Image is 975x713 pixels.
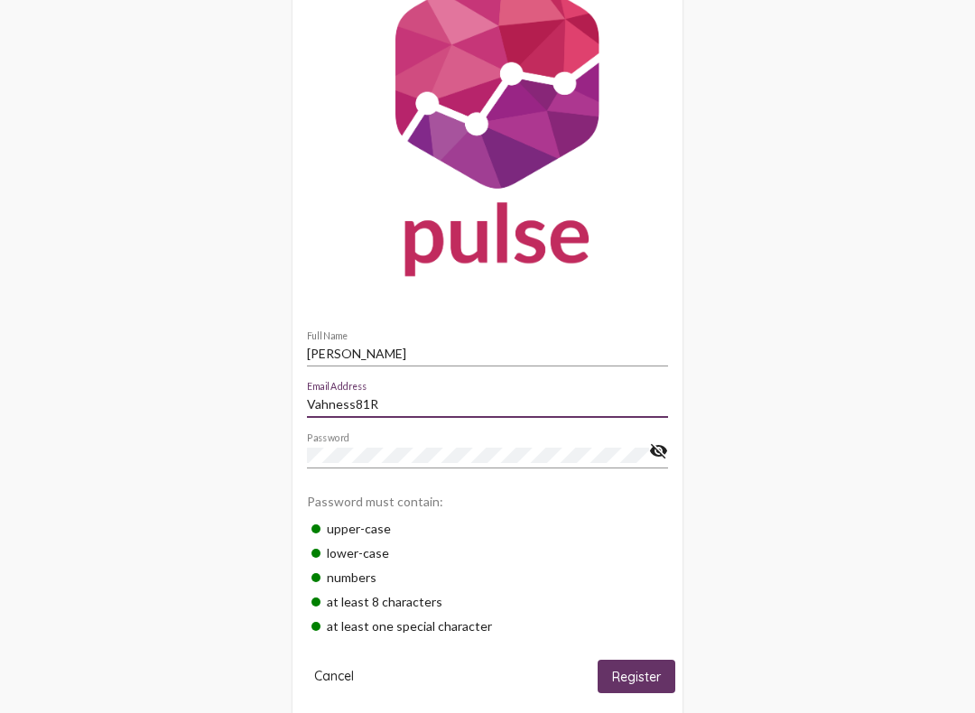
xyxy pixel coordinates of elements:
div: at least one special character [307,615,668,639]
div: lower-case [307,542,668,566]
div: Password must contain: [307,486,668,517]
div: numbers [307,566,668,590]
span: Cancel [314,669,354,685]
button: Cancel [300,661,368,694]
mat-icon: visibility_off [649,441,668,463]
button: Register [598,661,675,694]
div: upper-case [307,517,668,542]
span: Register [612,670,661,686]
div: at least 8 characters [307,590,668,615]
